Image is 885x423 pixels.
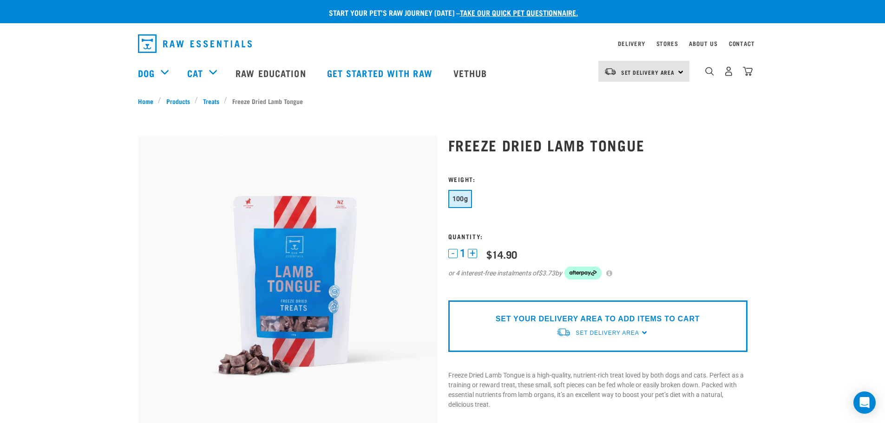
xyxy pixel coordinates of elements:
[448,176,747,182] h3: Weight:
[448,233,747,240] h3: Quantity:
[187,66,203,80] a: Cat
[161,96,195,106] a: Products
[853,391,876,414] div: Open Intercom Messenger
[460,248,465,258] span: 1
[318,54,444,91] a: Get started with Raw
[448,249,458,258] button: -
[576,330,639,336] span: Set Delivery Area
[729,42,755,45] a: Contact
[743,66,753,76] img: home-icon@2x.png
[486,248,517,260] div: $14.90
[618,42,645,45] a: Delivery
[448,371,747,410] p: Freeze Dried Lamb Tongue is a high-quality, nutrient-rich treat loved by both dogs and cats. Perf...
[621,71,675,74] span: Set Delivery Area
[460,10,578,14] a: take our quick pet questionnaire.
[538,268,555,278] span: $3.73
[448,267,747,280] div: or 4 interest-free instalments of by
[226,54,317,91] a: Raw Education
[564,267,602,280] img: Afterpay
[724,66,734,76] img: user.png
[556,327,571,337] img: van-moving.png
[448,190,472,208] button: 100g
[138,66,155,80] a: Dog
[468,249,477,258] button: +
[656,42,678,45] a: Stores
[138,96,158,106] a: Home
[198,96,224,106] a: Treats
[452,195,468,202] span: 100g
[496,313,700,325] p: SET YOUR DELIVERY AREA TO ADD ITEMS TO CART
[705,67,714,76] img: home-icon-1@2x.png
[444,54,499,91] a: Vethub
[604,67,616,76] img: van-moving.png
[138,34,252,53] img: Raw Essentials Logo
[689,42,717,45] a: About Us
[131,31,755,57] nav: dropdown navigation
[448,137,747,153] h1: Freeze Dried Lamb Tongue
[138,96,747,106] nav: breadcrumbs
